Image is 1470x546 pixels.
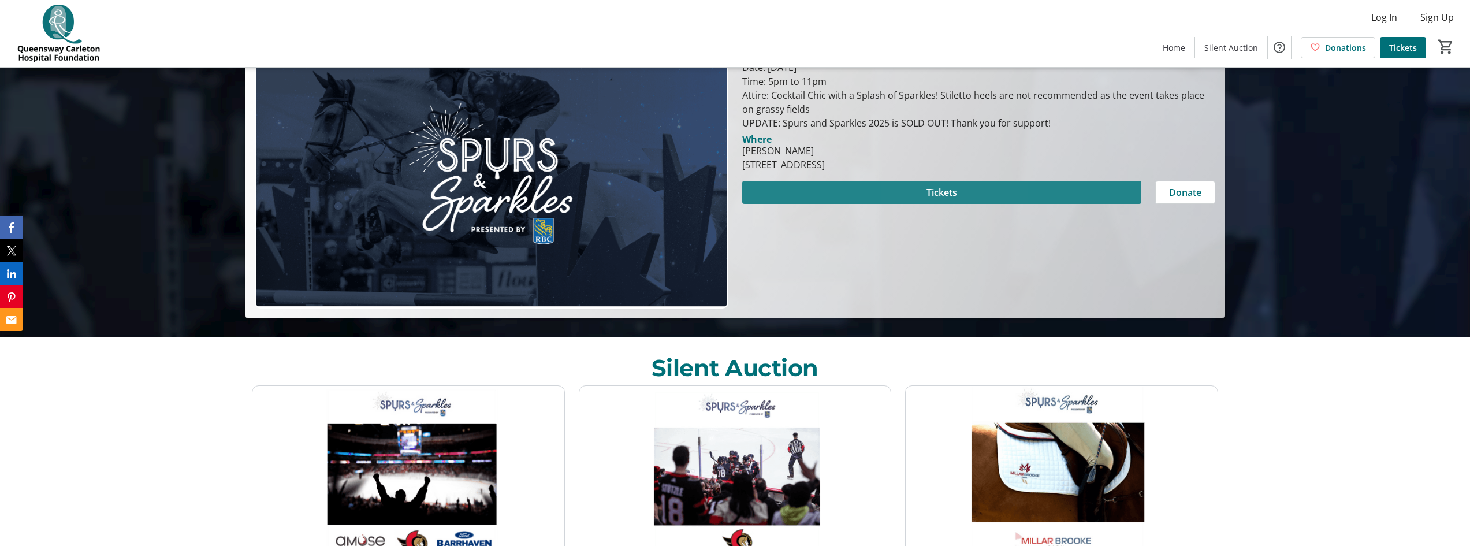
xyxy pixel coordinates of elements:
[1163,42,1185,54] span: Home
[742,61,1215,130] div: Date: [DATE] Time: 5pm to 11pm Attire: Cocktail Chic with a Splash of Sparkles! Stiletto heels ar...
[1325,42,1366,54] span: Donations
[1155,181,1215,204] button: Donate
[742,158,825,172] div: [STREET_ADDRESS]
[7,5,110,62] img: QCH Foundation's Logo
[1153,37,1194,58] a: Home
[652,351,818,385] div: Silent Auction
[926,185,957,199] span: Tickets
[742,144,825,158] div: [PERSON_NAME]
[1169,185,1201,199] span: Donate
[742,181,1141,204] button: Tickets
[255,42,728,309] img: Campaign CTA Media Photo
[1204,42,1258,54] span: Silent Auction
[1389,42,1417,54] span: Tickets
[1380,37,1426,58] a: Tickets
[1435,36,1456,57] button: Cart
[1362,8,1406,27] button: Log In
[1420,10,1454,24] span: Sign Up
[742,135,772,144] div: Where
[1371,10,1397,24] span: Log In
[1411,8,1463,27] button: Sign Up
[1268,36,1291,59] button: Help
[1301,37,1375,58] a: Donations
[1195,37,1267,58] a: Silent Auction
